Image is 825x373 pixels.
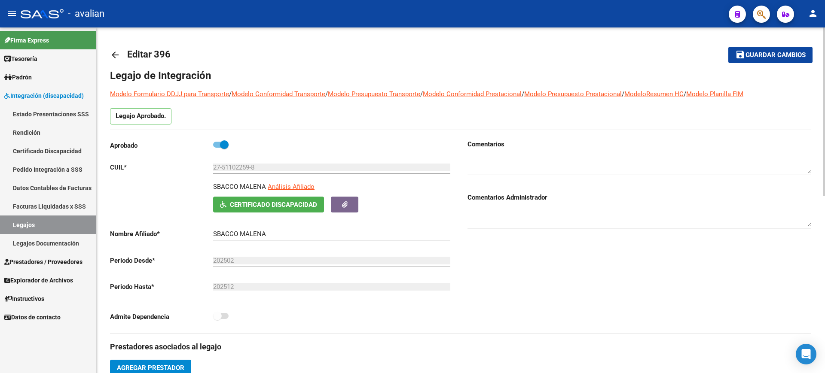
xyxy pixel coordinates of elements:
[213,182,266,191] p: SBACCO MALENA
[117,364,184,372] span: Agregar Prestador
[110,90,229,98] a: Modelo Formulario DDJJ para Transporte
[213,197,324,212] button: Certificado Discapacidad
[7,8,17,18] mat-icon: menu
[728,47,813,63] button: Guardar cambios
[110,312,213,321] p: Admite Dependencia
[68,4,104,23] span: - avalian
[4,312,61,322] span: Datos de contacto
[524,90,622,98] a: Modelo Presupuesto Prestacional
[4,54,37,64] span: Tesorería
[230,201,317,209] span: Certificado Discapacidad
[423,90,522,98] a: Modelo Conformidad Prestacional
[110,229,213,239] p: Nombre Afiliado
[467,193,811,202] h3: Comentarios Administrador
[268,183,315,191] span: Análisis Afiliado
[232,90,325,98] a: Modelo Conformidad Transporte
[110,256,213,265] p: Periodo Desde
[686,90,743,98] a: Modelo Planilla FIM
[4,91,84,100] span: Integración (discapacidad)
[746,52,806,59] span: Guardar cambios
[110,69,811,82] h1: Legajo de Integración
[796,344,816,364] div: Open Intercom Messenger
[735,49,746,60] mat-icon: save
[624,90,684,98] a: ModeloResumen HC
[110,282,213,291] p: Periodo Hasta
[110,341,811,353] h3: Prestadores asociados al legajo
[4,73,32,82] span: Padrón
[110,50,120,60] mat-icon: arrow_back
[110,163,213,172] p: CUIL
[110,141,213,150] p: Aprobado
[4,294,44,303] span: Instructivos
[127,49,171,60] span: Editar 396
[328,90,420,98] a: Modelo Presupuesto Transporte
[4,36,49,45] span: Firma Express
[4,276,73,285] span: Explorador de Archivos
[4,257,82,267] span: Prestadores / Proveedores
[808,8,818,18] mat-icon: person
[467,139,811,149] h3: Comentarios
[110,108,171,124] p: Legajo Aprobado.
